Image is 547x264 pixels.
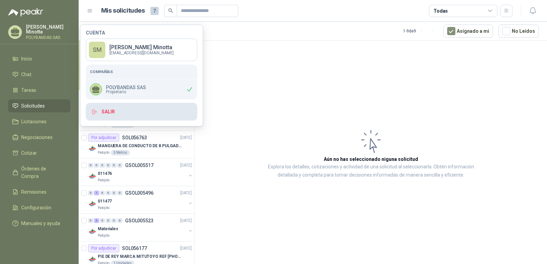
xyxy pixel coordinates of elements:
[150,7,159,15] span: 7
[88,163,93,168] div: 0
[180,135,192,141] p: [DATE]
[263,163,479,179] p: Explora los detalles, cotizaciones y actividad de una solicitud al seleccionarla. Obtén informaci...
[324,155,418,163] h3: Aún no has seleccionado niguna solicitud
[8,8,43,16] img: Logo peakr
[106,218,111,223] div: 0
[8,99,70,112] a: Solicitudes
[88,227,96,236] img: Company Logo
[106,191,111,195] div: 0
[21,149,37,157] span: Cotizar
[111,218,117,223] div: 0
[90,69,193,75] h5: Compañías
[8,68,70,81] a: Chat
[122,246,147,251] p: SOL056177
[21,86,36,94] span: Tareas
[94,191,99,195] div: 1
[88,189,193,211] a: 0 1 0 0 0 0 GSOL005496[DATE] Company Logo011477Patojito
[79,131,195,158] a: Por adjudicarSOL056763[DATE] Company LogoMANGUERA DE CONDUCTO DE 8 PULGADAS DE ALAMBRE [PERSON_NA...
[111,163,117,168] div: 0
[117,163,122,168] div: 0
[8,201,70,214] a: Configuración
[98,143,183,149] p: MANGUERA DE CONDUCTO DE 8 PULGADAS DE ALAMBRE [PERSON_NAME] PU
[21,220,60,227] span: Manuales y ayuda
[88,134,119,142] div: Por adjudicar
[100,163,105,168] div: 0
[88,161,193,183] a: 0 0 0 0 0 0 GSOL005517[DATE] Company Logo011476Patojito
[21,188,46,196] span: Remisiones
[88,200,96,208] img: Company Logo
[88,255,96,263] img: Company Logo
[106,85,146,90] p: POLYBANDAS SAS
[101,6,145,16] h1: Mis solicitudes
[100,191,105,195] div: 0
[88,191,93,195] div: 0
[109,45,174,50] p: [PERSON_NAME] Minotta
[111,191,117,195] div: 0
[88,217,193,238] a: 0 3 0 0 0 0 GSOL005523[DATE] Company LogoMaterialesPatojito
[180,190,192,196] p: [DATE]
[88,172,96,180] img: Company Logo
[88,218,93,223] div: 0
[21,102,45,110] span: Solicitudes
[117,218,122,223] div: 0
[88,144,96,153] img: Company Logo
[125,191,154,195] p: GSOL005496
[26,25,70,34] p: [PERSON_NAME] Minotta
[88,244,119,252] div: Por adjudicar
[498,25,539,38] button: No Leídos
[106,163,111,168] div: 0
[86,39,197,61] a: SM[PERSON_NAME] Minotta[EMAIL_ADDRESS][DOMAIN_NAME]
[180,162,192,169] p: [DATE]
[8,147,70,159] a: Cotizar
[125,218,154,223] p: GSOL005523
[98,150,109,155] p: Patojito
[98,205,109,211] p: Patojito
[94,163,99,168] div: 0
[8,162,70,183] a: Órdenes de Compra
[21,118,46,125] span: Licitaciones
[8,131,70,144] a: Negociaciones
[98,233,109,238] p: Patojito
[86,30,197,35] h4: Cuenta
[8,52,70,65] a: Inicio
[109,51,174,55] p: [EMAIL_ADDRESS][DOMAIN_NAME]
[89,42,105,58] div: SM
[86,79,197,99] div: POLYBANDAS SASPropietario
[8,115,70,128] a: Licitaciones
[98,198,112,205] p: 011477
[21,55,32,62] span: Inicio
[111,150,130,155] div: 5 Metros
[98,170,112,177] p: 011476
[26,36,70,40] p: POLYBANDAS SAS
[125,163,154,168] p: GSOL005517
[180,245,192,252] p: [DATE]
[94,218,99,223] div: 3
[8,185,70,198] a: Remisiones
[443,25,493,38] button: Asignado a mi
[21,134,53,141] span: Negociaciones
[21,71,31,78] span: Chat
[403,26,438,37] div: 1 - 9 de 9
[98,253,183,260] p: PIE DE REY MARCA MITUTOYO REF [PHONE_NUMBER]
[98,226,118,232] p: Materiales
[86,103,197,121] button: Salir
[98,178,109,183] p: Patojito
[8,84,70,97] a: Tareas
[100,218,105,223] div: 0
[21,204,51,211] span: Configuración
[122,135,147,140] p: SOL056763
[117,191,122,195] div: 0
[168,8,173,13] span: search
[180,218,192,224] p: [DATE]
[21,165,64,180] span: Órdenes de Compra
[433,7,448,15] div: Todas
[106,90,146,94] span: Propietario
[8,217,70,230] a: Manuales y ayuda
